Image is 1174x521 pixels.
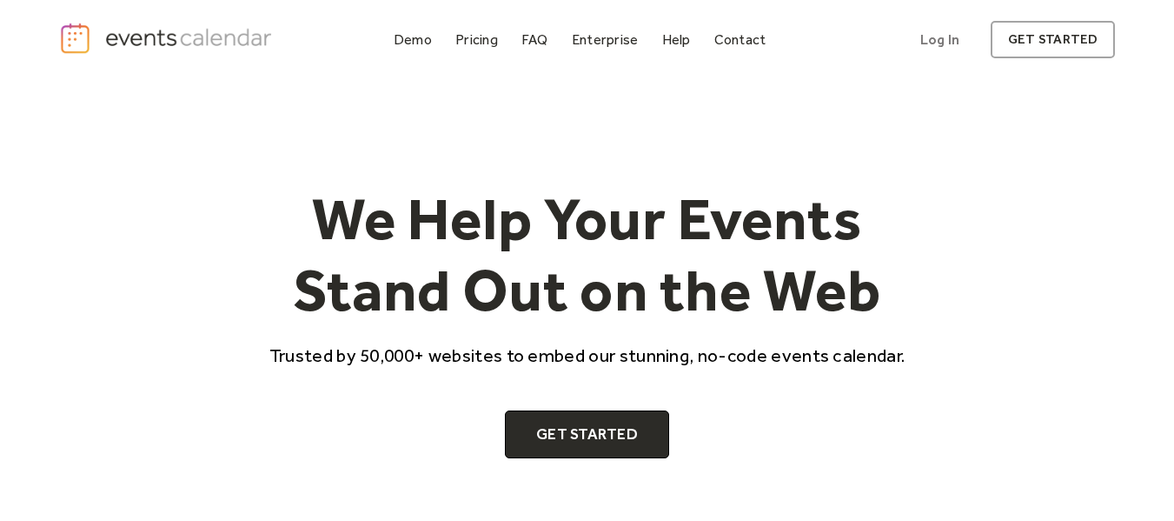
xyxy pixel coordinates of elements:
div: Help [662,35,691,44]
a: get started [991,21,1115,58]
div: Demo [394,35,432,44]
a: Get Started [505,411,669,459]
a: Enterprise [565,28,645,51]
div: Pricing [455,35,498,44]
a: Help [655,28,698,51]
a: home [59,22,276,56]
div: Enterprise [572,35,638,44]
a: Pricing [448,28,505,51]
a: FAQ [514,28,555,51]
h1: We Help Your Events Stand Out on the Web [254,184,921,325]
a: Contact [707,28,773,51]
a: Demo [387,28,439,51]
p: Trusted by 50,000+ websites to embed our stunning, no-code events calendar. [254,343,921,368]
div: FAQ [521,35,548,44]
div: Contact [714,35,766,44]
a: Log In [903,21,977,58]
